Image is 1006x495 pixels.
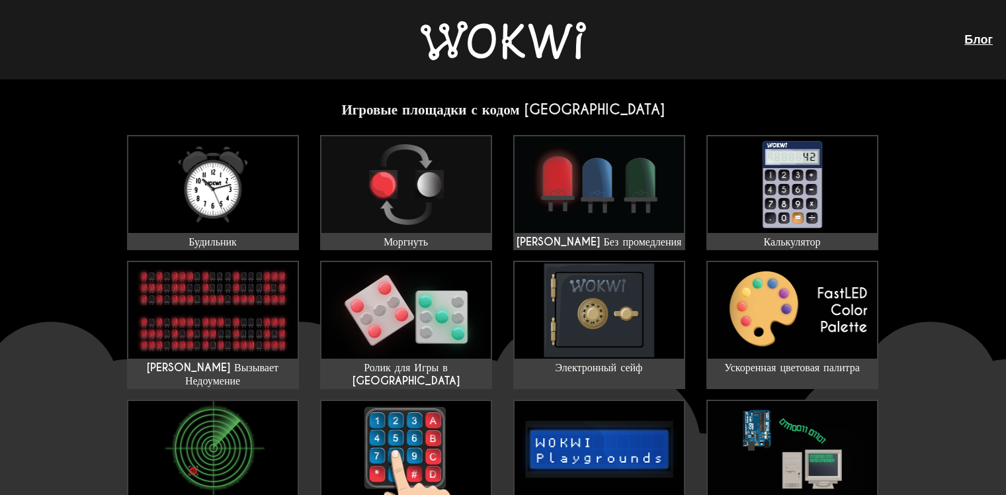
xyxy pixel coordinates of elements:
img: Моргнуть [321,136,491,233]
ya-tr-span: Ролик для Игры в [GEOGRAPHIC_DATA] [353,361,460,388]
ya-tr-span: Будильник [189,235,237,249]
a: Ускоренная цветовая палитра [706,261,878,389]
a: Будильник [127,135,299,250]
img: Мигайте Без промедления [515,136,684,233]
a: Моргнуть [320,135,492,250]
a: [PERSON_NAME] Вызывает Недоумение [127,261,299,389]
img: Вокви [421,21,586,60]
a: Ролик для Игры в [GEOGRAPHIC_DATA] [320,261,492,389]
img: Чарли Вызывает Недоумение [128,262,298,359]
img: Будильник [128,136,298,233]
ya-tr-span: Калькулятор [764,235,821,249]
ya-tr-span: [PERSON_NAME] Без промедления [517,235,682,249]
ya-tr-span: Моргнуть [384,235,428,249]
ya-tr-span: Игровые площадки с кодом [GEOGRAPHIC_DATA] [341,101,664,118]
a: [PERSON_NAME] Без промедления [513,135,685,250]
img: Ролик для Игры в Кости [321,262,491,359]
a: Электронный сейф [513,261,685,389]
img: Электронный сейф [515,262,684,359]
img: Ускоренная цветовая палитра [708,262,877,359]
ya-tr-span: Электронный сейф [556,361,643,375]
a: Калькулятор [706,135,878,250]
ya-tr-span: Ускоренная цветовая палитра [724,361,860,375]
a: Блог [964,32,993,46]
img: Калькулятор [708,136,877,233]
ya-tr-span: [PERSON_NAME] Вызывает Недоумение [147,361,278,388]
